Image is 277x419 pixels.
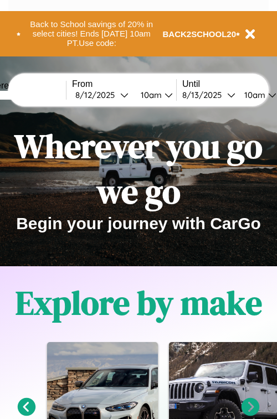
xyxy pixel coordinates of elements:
button: Back to School savings of 20% in select cities! Ends [DATE] 10am PT.Use code: [20,17,163,51]
h1: Explore by make [16,280,262,325]
div: 8 / 12 / 2025 [75,90,120,100]
b: BACK2SCHOOL20 [163,29,237,39]
div: 8 / 13 / 2025 [182,90,227,100]
div: 10am [239,90,268,100]
button: 8/12/2025 [72,89,132,101]
div: 10am [135,90,165,100]
label: From [72,79,176,89]
button: 10am [132,89,176,101]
